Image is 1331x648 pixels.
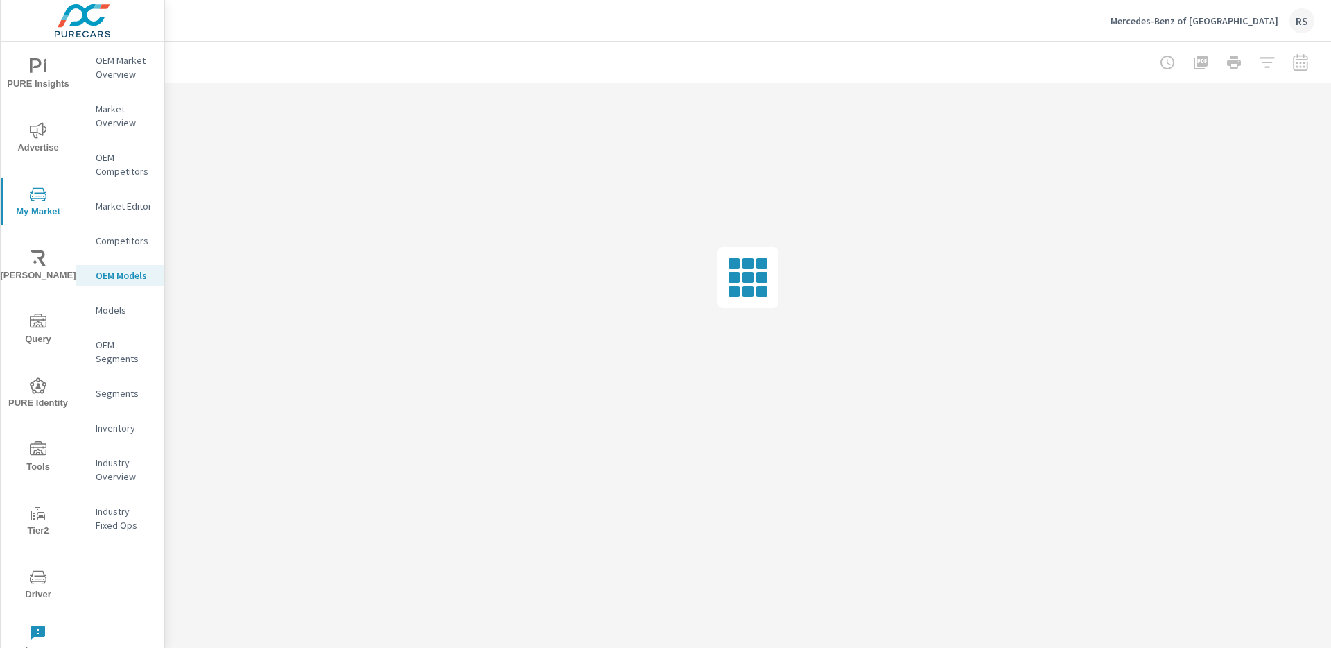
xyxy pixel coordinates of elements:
p: Models [96,303,153,317]
div: RS [1289,8,1314,33]
div: Industry Overview [76,452,164,487]
p: Competitors [96,234,153,248]
span: PURE Identity [5,377,71,411]
p: Mercedes-Benz of [GEOGRAPHIC_DATA] [1111,15,1278,27]
span: Advertise [5,122,71,156]
span: Tier2 [5,505,71,539]
p: Market Overview [96,102,153,130]
div: Industry Fixed Ops [76,501,164,536]
p: Industry Fixed Ops [96,504,153,532]
p: OEM Market Overview [96,53,153,81]
p: Segments [96,386,153,400]
div: Market Editor [76,196,164,216]
div: Market Overview [76,99,164,133]
span: [PERSON_NAME] [5,250,71,284]
p: OEM Models [96,268,153,282]
div: OEM Models [76,265,164,286]
p: Industry Overview [96,456,153,484]
p: OEM Competitors [96,151,153,178]
p: OEM Segments [96,338,153,366]
span: Driver [5,569,71,603]
span: Tools [5,441,71,475]
div: OEM Segments [76,334,164,369]
div: Models [76,300,164,321]
span: My Market [5,186,71,220]
span: PURE Insights [5,58,71,92]
div: Competitors [76,230,164,251]
p: Inventory [96,421,153,435]
span: Query [5,314,71,348]
div: OEM Market Overview [76,50,164,85]
p: Market Editor [96,199,153,213]
div: Segments [76,383,164,404]
div: OEM Competitors [76,147,164,182]
div: Inventory [76,418,164,438]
